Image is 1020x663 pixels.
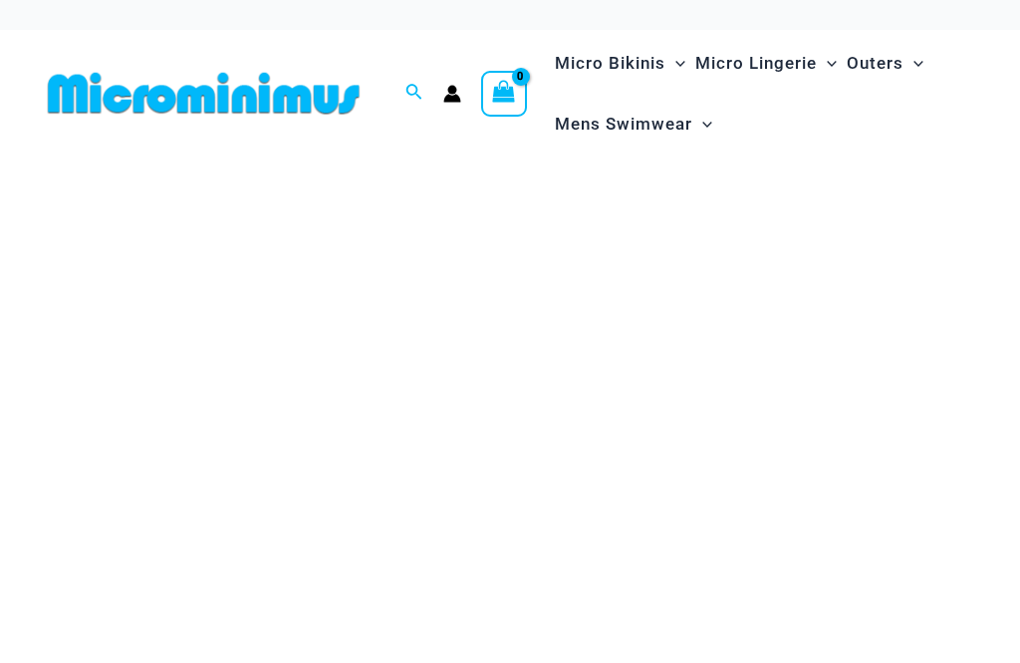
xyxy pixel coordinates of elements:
[817,38,837,89] span: Menu Toggle
[665,38,685,89] span: Menu Toggle
[550,33,690,94] a: Micro BikinisMenu ToggleMenu Toggle
[481,71,527,117] a: View Shopping Cart, empty
[40,71,368,116] img: MM SHOP LOGO FLAT
[547,30,980,158] nav: Site Navigation
[842,33,928,94] a: OutersMenu ToggleMenu Toggle
[555,38,665,89] span: Micro Bikinis
[555,99,692,150] span: Mens Swimwear
[847,38,903,89] span: Outers
[695,38,817,89] span: Micro Lingerie
[443,85,461,103] a: Account icon link
[690,33,842,94] a: Micro LingerieMenu ToggleMenu Toggle
[405,81,423,106] a: Search icon link
[692,99,712,150] span: Menu Toggle
[903,38,923,89] span: Menu Toggle
[550,94,717,155] a: Mens SwimwearMenu ToggleMenu Toggle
